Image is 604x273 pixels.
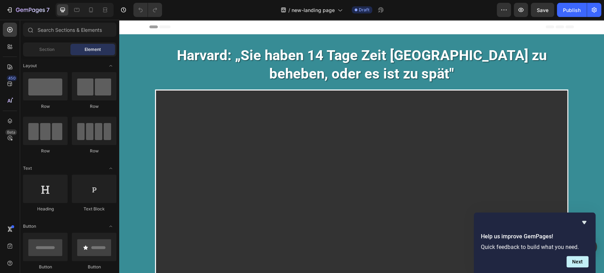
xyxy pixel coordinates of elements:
[119,20,604,273] iframe: Design area
[72,103,116,110] div: Row
[481,232,588,241] h2: Help us improve GemPages!
[46,6,50,14] p: 7
[23,223,36,230] span: Button
[481,218,588,267] div: Help us improve GemPages!
[23,23,116,37] input: Search Sections & Elements
[105,221,116,232] span: Toggle open
[580,218,588,227] button: Hide survey
[133,3,162,17] div: Undo/Redo
[5,129,17,135] div: Beta
[3,3,53,17] button: 7
[359,7,369,13] span: Draft
[105,60,116,71] span: Toggle open
[23,148,68,154] div: Row
[23,165,32,172] span: Text
[72,264,116,270] div: Button
[566,256,588,267] button: Next question
[23,63,37,69] span: Layout
[85,46,101,53] span: Element
[288,6,290,14] span: /
[105,163,116,174] span: Toggle open
[23,264,68,270] div: Button
[292,6,335,14] span: new-landing page
[23,103,68,110] div: Row
[531,3,554,17] button: Save
[7,75,17,81] div: 450
[72,206,116,212] div: Text Block
[39,46,54,53] span: Section
[72,148,116,154] div: Row
[537,7,548,13] span: Save
[23,206,68,212] div: Heading
[563,6,581,14] div: Publish
[557,3,587,17] button: Publish
[481,244,588,250] p: Quick feedback to build what you need.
